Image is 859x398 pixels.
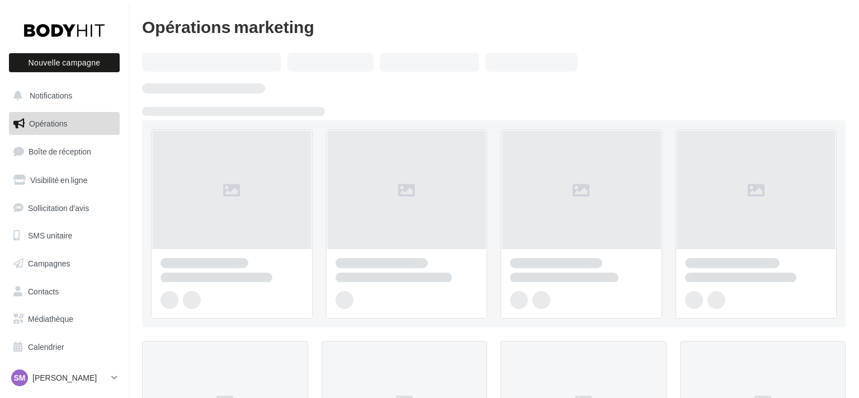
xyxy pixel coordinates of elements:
[30,91,72,100] span: Notifications
[29,119,67,128] span: Opérations
[9,367,120,388] a: SM [PERSON_NAME]
[142,18,846,35] div: Opérations marketing
[28,342,64,352] span: Calendrier
[7,307,122,331] a: Médiathèque
[7,224,122,247] a: SMS unitaire
[32,372,107,383] p: [PERSON_NAME]
[28,287,59,296] span: Contacts
[7,252,122,275] a: Campagnes
[30,175,87,185] span: Visibilité en ligne
[7,139,122,163] a: Boîte de réception
[28,259,70,268] span: Campagnes
[29,147,91,156] span: Boîte de réception
[7,112,122,135] a: Opérations
[28,231,72,240] span: SMS unitaire
[14,372,26,383] span: SM
[9,53,120,72] button: Nouvelle campagne
[7,196,122,220] a: Sollicitation d'avis
[7,280,122,303] a: Contacts
[28,314,73,324] span: Médiathèque
[28,203,89,212] span: Sollicitation d'avis
[7,168,122,192] a: Visibilité en ligne
[7,335,122,359] a: Calendrier
[7,84,117,107] button: Notifications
